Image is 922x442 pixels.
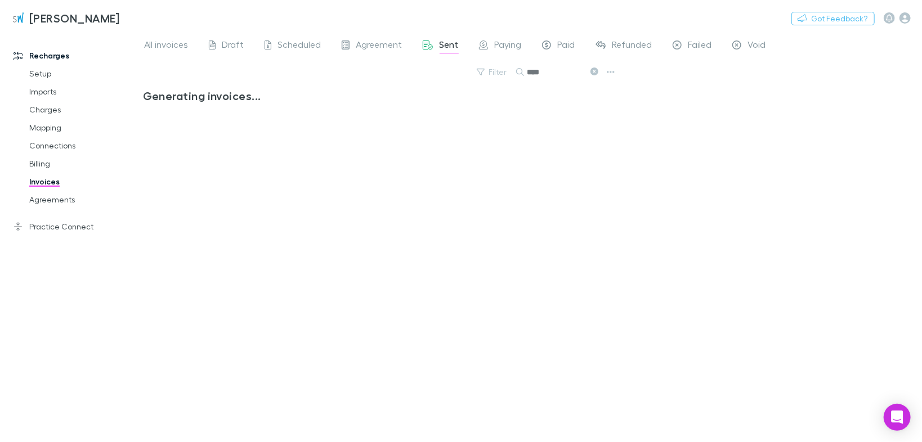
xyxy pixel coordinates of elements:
[2,218,147,236] a: Practice Connect
[558,39,575,53] span: Paid
[278,39,321,53] span: Scheduled
[5,4,127,31] a: [PERSON_NAME]
[18,65,147,83] a: Setup
[688,39,712,53] span: Failed
[791,12,875,25] button: Got Feedback?
[748,39,766,53] span: Void
[356,39,402,53] span: Agreement
[18,137,147,155] a: Connections
[495,39,522,53] span: Paying
[11,11,25,25] img: Sinclair Wilson's Logo
[144,39,189,53] span: All invoices
[18,155,147,173] a: Billing
[2,47,147,65] a: Recharges
[222,39,244,53] span: Draft
[471,65,514,79] button: Filter
[612,39,652,53] span: Refunded
[143,89,610,102] h3: Generating invoices...
[18,119,147,137] a: Mapping
[440,39,459,53] span: Sent
[18,173,147,191] a: Invoices
[29,11,120,25] h3: [PERSON_NAME]
[18,101,147,119] a: Charges
[18,83,147,101] a: Imports
[884,404,911,431] div: Open Intercom Messenger
[18,191,147,209] a: Agreements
